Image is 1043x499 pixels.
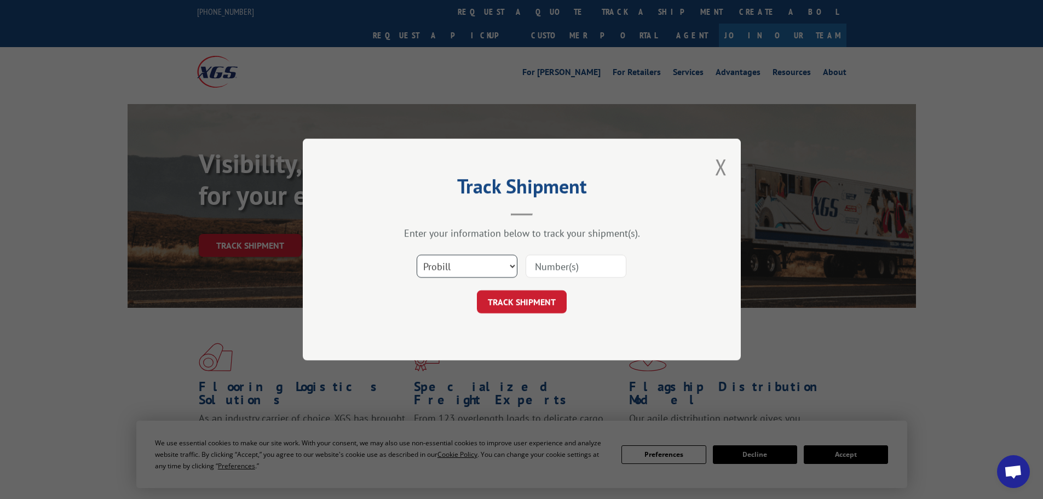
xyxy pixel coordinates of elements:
[526,255,626,278] input: Number(s)
[997,455,1030,488] a: Open chat
[358,179,686,199] h2: Track Shipment
[715,152,727,181] button: Close modal
[358,227,686,239] div: Enter your information below to track your shipment(s).
[477,290,567,313] button: TRACK SHIPMENT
